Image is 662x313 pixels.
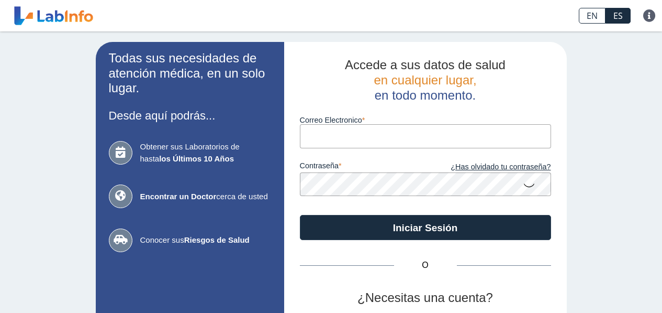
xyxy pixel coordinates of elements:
a: ¿Has olvidado tu contraseña? [425,161,551,173]
b: los Últimos 10 Años [159,154,234,163]
label: contraseña [300,161,425,173]
button: Iniciar Sesión [300,215,551,240]
h3: Desde aquí podrás... [109,109,271,122]
a: EN [579,8,605,24]
span: Accede a sus datos de salud [345,58,506,72]
span: cerca de usted [140,191,271,203]
span: Conocer sus [140,234,271,246]
b: Encontrar un Doctor [140,192,217,201]
a: ES [605,8,631,24]
span: en cualquier lugar, [374,73,476,87]
h2: Todas sus necesidades de atención médica, en un solo lugar. [109,51,271,96]
b: Riesgos de Salud [184,235,250,244]
span: Obtener sus Laboratorios de hasta [140,141,271,165]
h2: ¿Necesitas una cuenta? [300,290,551,306]
span: O [394,259,457,272]
label: Correo Electronico [300,116,551,124]
span: en todo momento. [375,88,476,102]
